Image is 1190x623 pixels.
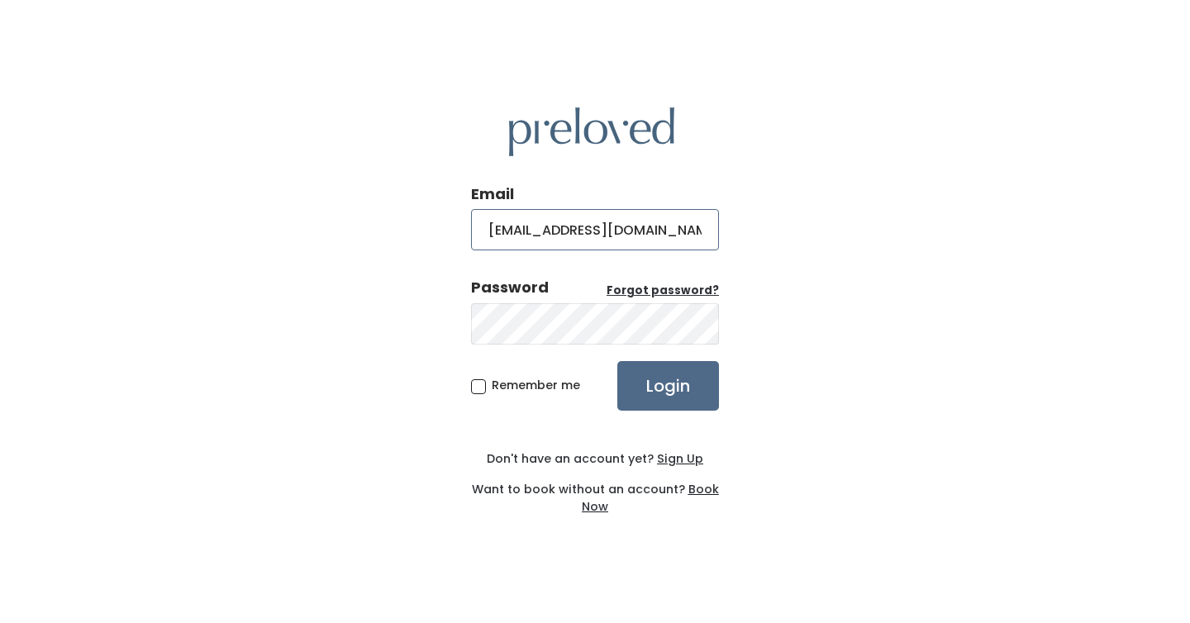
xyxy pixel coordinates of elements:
u: Forgot password? [607,283,719,298]
div: Password [471,277,549,298]
label: Email [471,183,514,205]
div: Want to book without an account? [471,468,719,516]
input: Login [617,361,719,411]
u: Sign Up [657,450,703,467]
a: Forgot password? [607,283,719,299]
img: preloved logo [509,107,674,156]
div: Don't have an account yet? [471,450,719,468]
span: Remember me [492,377,580,393]
a: Book Now [582,481,719,515]
a: Sign Up [654,450,703,467]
